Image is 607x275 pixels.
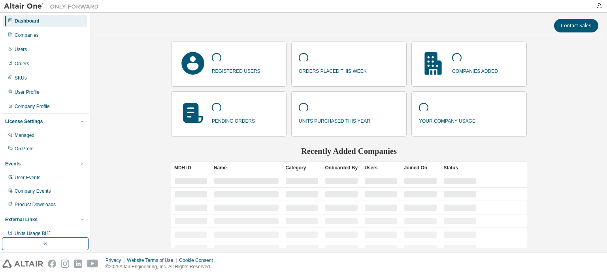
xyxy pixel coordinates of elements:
img: Altair One [4,2,103,10]
div: External Links [5,216,38,223]
div: Name [214,161,279,174]
img: altair_logo.svg [2,260,43,268]
div: Cookie Consent [179,257,217,264]
p: registered users [212,66,260,75]
div: Orders [15,61,29,67]
p: companies added [452,66,498,75]
div: Category [285,161,319,174]
div: MDH ID [174,161,207,174]
div: Privacy [106,257,127,264]
span: Units Usage BI [15,231,51,236]
div: Managed [15,132,34,138]
div: Users [15,46,27,53]
h2: Recently Added Companies [171,146,527,156]
img: instagram.svg [61,260,69,268]
p: © 2025 Altair Engineering, Inc. All Rights Reserved. [106,264,218,270]
div: SKUs [15,75,27,81]
div: Onboarded By [325,161,358,174]
div: User Events [15,174,40,181]
div: Status [443,161,477,174]
div: Dashboard [15,18,40,24]
div: Website Terms of Use [127,257,179,264]
button: Contact Sales [554,19,598,32]
img: youtube.svg [87,260,98,268]
div: Product Downloads [15,201,56,208]
p: orders placed this week [299,66,367,75]
div: License Settings [5,118,43,125]
div: User Profile [15,89,40,95]
div: On Prem [15,146,34,152]
img: linkedin.svg [74,260,82,268]
div: Companies [15,32,39,38]
p: units purchased this year [299,116,370,125]
div: Company Profile [15,103,50,110]
p: your company usage [419,116,475,125]
img: facebook.svg [48,260,56,268]
div: Events [5,161,21,167]
div: Joined On [404,161,437,174]
div: Company Events [15,188,51,194]
p: pending orders [212,116,255,125]
div: Users [364,161,398,174]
